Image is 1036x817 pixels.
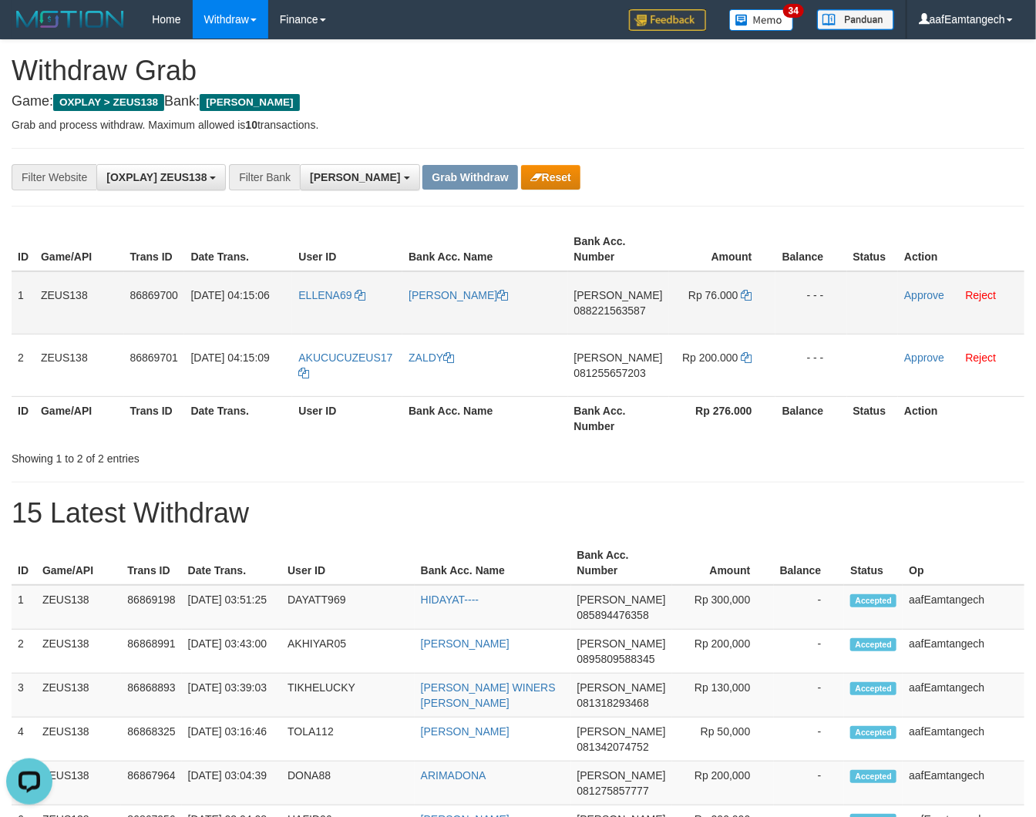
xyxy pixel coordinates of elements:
td: DONA88 [281,762,415,805]
td: - [774,674,845,718]
td: - - - [775,271,847,335]
a: Reject [966,351,997,364]
span: [PERSON_NAME] [577,725,666,738]
a: [PERSON_NAME] [421,725,510,738]
th: Bank Acc. Name [402,396,567,440]
span: Accepted [850,682,896,695]
a: Approve [904,351,944,364]
span: OXPLAY > ZEUS138 [53,94,164,111]
th: ID [12,396,35,440]
span: 86869701 [130,351,178,364]
td: aafEamtangech [903,718,1024,762]
span: Rp 76.000 [688,289,738,301]
th: Balance [775,396,847,440]
span: Accepted [850,638,896,651]
td: aafEamtangech [903,674,1024,718]
th: Bank Acc. Name [402,227,567,271]
span: [DATE] 04:15:06 [190,289,269,301]
h1: 15 Latest Withdraw [12,498,1024,529]
th: ID [12,227,35,271]
img: Feedback.jpg [629,9,706,31]
span: ELLENA69 [298,289,351,301]
td: 1 [12,585,36,630]
button: Open LiveChat chat widget [6,6,52,52]
td: DAYATT969 [281,585,415,630]
span: [PERSON_NAME] [574,351,663,364]
td: - [774,585,845,630]
a: [PERSON_NAME] WINERS [PERSON_NAME] [421,681,556,709]
span: [PERSON_NAME] [577,637,666,650]
td: AKHIYAR05 [281,630,415,674]
a: [PERSON_NAME] [409,289,508,301]
span: [PERSON_NAME] [577,769,666,782]
th: Balance [774,541,845,585]
th: Status [847,396,899,440]
th: Trans ID [121,541,181,585]
td: 2 [12,630,36,674]
span: Copy 081318293468 to clipboard [577,697,649,709]
span: Copy 0895809588345 to clipboard [577,653,655,665]
th: User ID [292,227,402,271]
a: [PERSON_NAME] [421,637,510,650]
th: Game/API [35,227,124,271]
th: Bank Acc. Name [415,541,571,585]
td: 3 [12,674,36,718]
th: Amount [672,541,774,585]
button: [OXPLAY] ZEUS138 [96,164,226,190]
td: Rp 300,000 [672,585,774,630]
td: ZEUS138 [36,585,121,630]
span: [PERSON_NAME] [310,171,400,183]
td: ZEUS138 [35,271,124,335]
span: [PERSON_NAME] [200,94,299,111]
th: User ID [292,396,402,440]
span: [PERSON_NAME] [577,681,666,694]
span: Copy 085894476358 to clipboard [577,609,649,621]
th: Bank Acc. Number [571,541,672,585]
td: [DATE] 03:16:46 [182,718,281,762]
th: Game/API [35,396,124,440]
img: MOTION_logo.png [12,8,129,31]
td: ZEUS138 [35,334,124,396]
button: Grab Withdraw [422,165,517,190]
td: - [774,718,845,762]
td: 4 [12,718,36,762]
td: [DATE] 03:39:03 [182,674,281,718]
span: Accepted [850,726,896,739]
a: AKUCUCUZEUS17 [298,351,392,379]
th: Status [847,227,899,271]
p: Grab and process withdraw. Maximum allowed is transactions. [12,117,1024,133]
td: 1 [12,271,35,335]
th: ID [12,541,36,585]
td: Rp 200,000 [672,762,774,805]
a: HIDAYAT---- [421,593,479,606]
h1: Withdraw Grab [12,55,1024,86]
th: Date Trans. [184,396,292,440]
td: 86869198 [121,585,181,630]
td: 86868991 [121,630,181,674]
th: Date Trans. [182,541,281,585]
th: Trans ID [124,227,185,271]
span: Copy 081255657203 to clipboard [574,367,646,379]
td: Rp 130,000 [672,674,774,718]
a: Reject [966,289,997,301]
th: Op [903,541,1024,585]
a: Approve [904,289,944,301]
span: [OXPLAY] ZEUS138 [106,171,207,183]
th: Date Trans. [184,227,292,271]
th: Amount [669,227,775,271]
td: Rp 200,000 [672,630,774,674]
a: ZALDY [409,351,454,364]
span: [DATE] 04:15:09 [190,351,269,364]
div: Showing 1 to 2 of 2 entries [12,445,420,466]
td: ZEUS138 [36,718,121,762]
span: 34 [783,4,804,18]
td: ZEUS138 [36,762,121,805]
div: Filter Bank [229,164,300,190]
td: 2 [12,334,35,396]
th: Rp 276.000 [669,396,775,440]
td: - - - [775,334,847,396]
td: ZEUS138 [36,630,121,674]
span: Rp 200.000 [682,351,738,364]
th: Bank Acc. Number [568,396,669,440]
span: Accepted [850,770,896,783]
